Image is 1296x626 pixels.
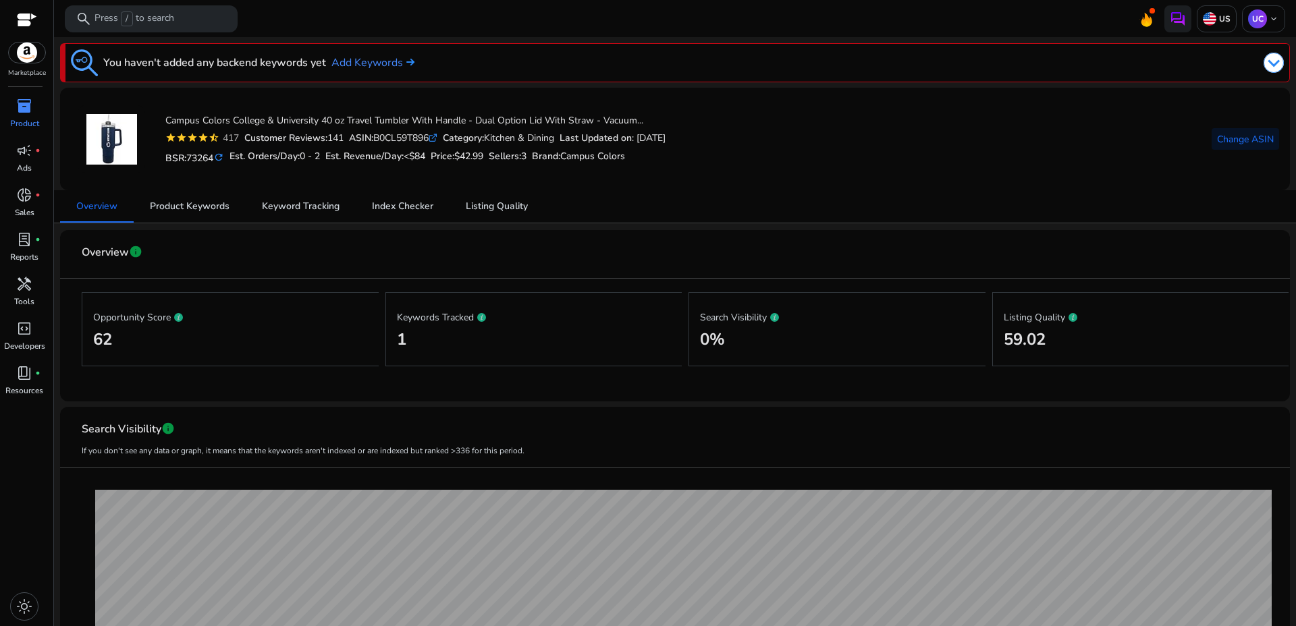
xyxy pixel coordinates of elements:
[1004,330,1278,349] h2: 59.02
[16,365,32,381] span: book_4
[560,132,632,144] b: Last Updated on
[129,245,142,258] span: info
[82,445,524,457] mat-card-subtitle: If you don't see any data or graph, it means that the keywords aren't indexed or are indexed but ...
[349,132,373,144] b: ASIN:
[489,151,526,163] h5: Sellers:
[165,150,224,165] h5: BSR:
[521,150,526,163] span: 3
[1264,53,1284,73] img: dropdown-arrow.svg
[230,151,320,163] h5: Est. Orders/Day:
[443,131,554,145] div: Kitchen & Dining
[700,308,975,324] p: Search Visibility
[560,150,625,163] span: Campus Colors
[82,241,129,264] span: Overview
[161,422,175,435] span: info
[331,55,414,71] a: Add Keywords
[532,151,625,163] h5: :
[4,340,45,352] p: Developers
[16,598,32,615] span: light_mode
[219,131,239,145] div: 417
[560,131,666,145] div: : [DATE]
[94,11,174,26] p: Press to search
[35,148,40,153] span: fiber_manual_record
[35,192,40,198] span: fiber_manual_record
[176,132,187,143] mat-icon: star
[150,202,230,211] span: Product Keywords
[1268,13,1279,24] span: keyboard_arrow_down
[71,49,98,76] img: keyword-tracking.svg
[349,131,437,145] div: B0CL59T896
[209,132,219,143] mat-icon: star_half
[262,202,340,211] span: Keyword Tracking
[8,68,46,78] p: Marketplace
[16,98,32,114] span: inventory_2
[404,150,425,163] span: <$84
[403,58,414,66] img: arrow-right.svg
[5,385,43,397] p: Resources
[82,418,161,441] span: Search Visibility
[397,330,672,349] h2: 1
[454,150,483,163] span: $42.99
[165,115,666,127] h4: Campus Colors College & University 40 oz Travel Tumbler With Handle - Dual Option Lid With Straw ...
[700,330,975,349] h2: 0%
[466,202,528,211] span: Listing Quality
[86,114,137,165] img: 31CTnfEG2TL._AC_US100_.jpg
[17,162,32,174] p: Ads
[186,152,213,165] span: 73264
[10,251,38,263] p: Reports
[1248,9,1267,28] p: UC
[532,150,558,163] span: Brand
[10,117,39,130] p: Product
[16,142,32,159] span: campaign
[397,308,672,324] p: Keywords Tracked
[431,151,483,163] h5: Price:
[1203,12,1216,26] img: us.svg
[198,132,209,143] mat-icon: star
[372,202,433,211] span: Index Checker
[76,202,117,211] span: Overview
[35,370,40,376] span: fiber_manual_record
[300,150,320,163] span: 0 - 2
[121,11,133,26] span: /
[76,11,92,27] span: search
[1212,128,1279,150] button: Change ASIN
[103,55,326,71] h3: You haven't added any backend keywords yet
[16,231,32,248] span: lab_profile
[325,151,425,163] h5: Est. Revenue/Day:
[187,132,198,143] mat-icon: star
[1004,308,1278,324] p: Listing Quality
[15,206,34,219] p: Sales
[165,132,176,143] mat-icon: star
[1217,132,1274,146] span: Change ASIN
[14,295,34,308] p: Tools
[213,151,224,164] mat-icon: refresh
[93,330,368,349] h2: 62
[16,187,32,203] span: donut_small
[16,276,32,292] span: handyman
[35,237,40,242] span: fiber_manual_record
[244,131,344,145] div: 141
[16,320,32,337] span: code_blocks
[443,132,484,144] b: Category:
[1216,13,1231,24] p: US
[244,132,327,144] b: Customer Reviews:
[9,42,45,63] img: amazon.svg
[93,308,368,324] p: Opportunity Score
